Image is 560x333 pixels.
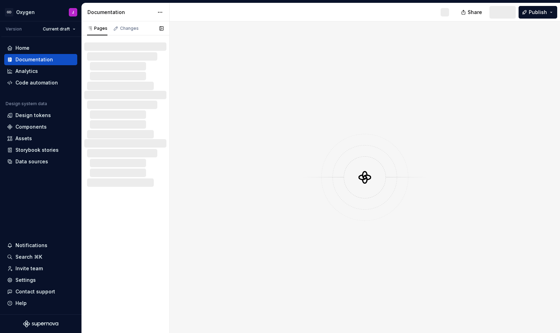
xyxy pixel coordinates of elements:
[15,253,42,260] div: Search ⌘K
[87,26,107,31] div: Pages
[43,26,70,32] span: Current draft
[15,288,55,295] div: Contact support
[40,24,79,34] button: Current draft
[15,300,27,307] div: Help
[519,6,557,19] button: Publish
[468,9,482,16] span: Share
[4,274,77,286] a: Settings
[15,45,29,52] div: Home
[6,26,22,32] div: Version
[4,240,77,251] button: Notifications
[15,265,43,272] div: Invite team
[23,320,58,327] svg: Supernova Logo
[15,277,36,284] div: Settings
[15,56,53,63] div: Documentation
[4,110,77,121] a: Design tokens
[15,147,59,154] div: Storybook stories
[120,26,139,31] div: Changes
[72,9,74,15] div: J
[4,77,77,88] a: Code automation
[4,144,77,156] a: Storybook stories
[4,42,77,54] a: Home
[87,9,154,16] div: Documentation
[4,133,77,144] a: Assets
[5,8,13,16] div: GD
[1,5,80,20] button: GDOxygenJ
[4,263,77,274] a: Invite team
[529,9,547,16] span: Publish
[15,112,51,119] div: Design tokens
[4,298,77,309] button: Help
[15,158,48,165] div: Data sources
[15,68,38,75] div: Analytics
[15,79,58,86] div: Code automation
[4,66,77,77] a: Analytics
[15,242,47,249] div: Notifications
[4,286,77,297] button: Contact support
[15,135,32,142] div: Assets
[4,156,77,167] a: Data sources
[457,6,487,19] button: Share
[6,101,47,107] div: Design system data
[16,9,35,16] div: Oxygen
[4,54,77,65] a: Documentation
[4,121,77,132] a: Components
[15,123,47,130] div: Components
[4,251,77,263] button: Search ⌘K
